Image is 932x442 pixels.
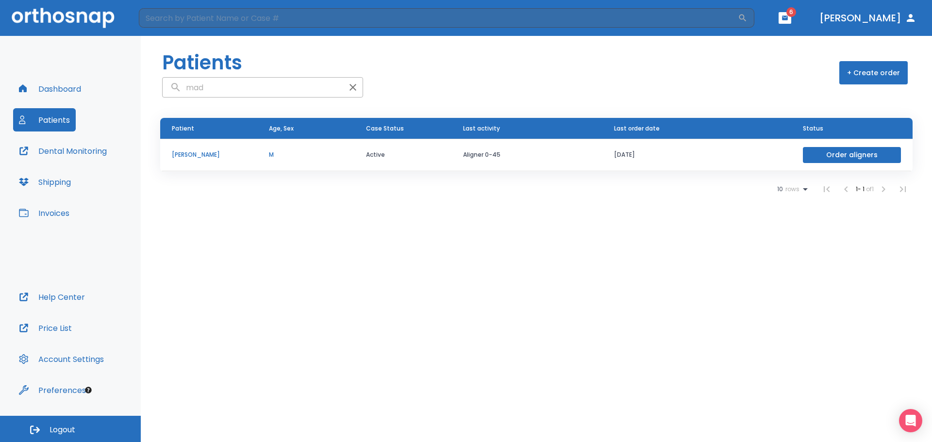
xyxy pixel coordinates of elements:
button: Dental Monitoring [13,139,113,163]
button: Shipping [13,170,77,194]
div: Tooltip anchor [84,386,93,394]
span: Case Status [366,124,404,133]
span: 10 [777,186,783,193]
button: Patients [13,108,76,131]
button: Price List [13,316,78,340]
button: Help Center [13,285,91,309]
img: Orthosnap [12,8,115,28]
p: M [269,150,343,159]
span: of 1 [866,185,874,193]
button: Preferences [13,378,92,402]
span: Logout [50,425,75,435]
h1: Patients [162,48,242,77]
span: 6 [786,7,796,17]
td: Active [354,139,451,171]
span: Last order date [614,124,660,133]
div: Open Intercom Messenger [899,409,922,432]
button: Dashboard [13,77,87,100]
span: Last activity [463,124,500,133]
button: Invoices [13,201,75,225]
span: Patient [172,124,194,133]
span: rows [783,186,799,193]
input: Search by Patient Name or Case # [139,8,738,28]
td: Aligner 0-45 [451,139,602,171]
input: search [163,78,343,97]
span: Status [803,124,823,133]
td: [DATE] [602,139,791,171]
button: [PERSON_NAME] [815,9,920,27]
button: + Create order [839,61,908,84]
span: Age, Sex [269,124,294,133]
button: Order aligners [803,147,901,163]
p: [PERSON_NAME] [172,150,246,159]
button: Account Settings [13,347,110,371]
span: 1 - 1 [856,185,866,193]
